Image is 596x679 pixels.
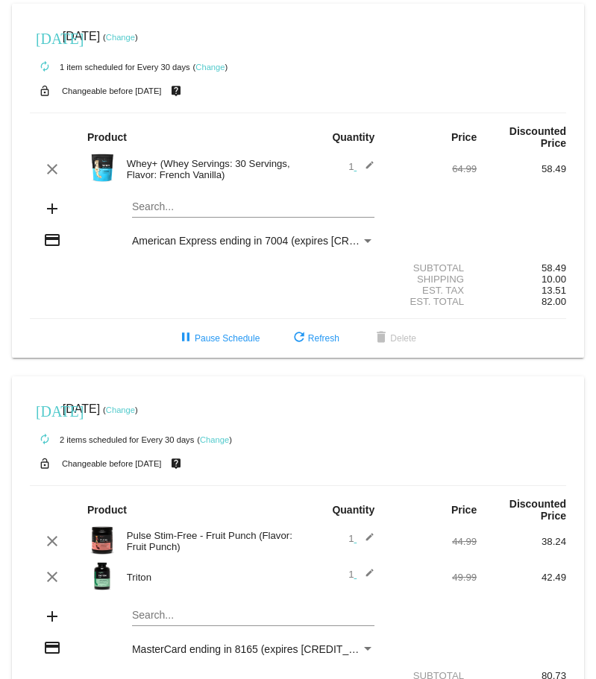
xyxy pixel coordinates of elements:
[43,568,61,586] mat-icon: clear
[451,504,477,516] strong: Price
[542,296,566,307] span: 82.00
[103,405,138,414] small: ( )
[278,325,351,352] button: Refresh
[119,158,298,180] div: Whey+ (Whey Servings: 30 Servings, Flavor: French Vanilla)
[62,459,162,468] small: Changeable before [DATE]
[348,161,374,172] span: 1
[177,329,195,347] mat-icon: pause
[132,610,374,622] input: Search...
[36,58,54,76] mat-icon: autorenew
[36,81,54,101] mat-icon: lock_open
[195,63,225,72] a: Change
[167,454,185,473] mat-icon: live_help
[119,572,298,583] div: Triton
[477,262,566,274] div: 58.49
[290,329,308,347] mat-icon: refresh
[87,131,127,143] strong: Product
[36,454,54,473] mat-icon: lock_open
[509,498,566,522] strong: Discounted Price
[542,285,566,296] span: 13.51
[387,285,477,296] div: Est. Tax
[87,504,127,516] strong: Product
[132,201,374,213] input: Search...
[477,536,566,547] div: 38.24
[387,296,477,307] div: Est. Total
[372,333,416,344] span: Delete
[132,643,374,655] mat-select: Payment Method
[132,235,374,247] mat-select: Payment Method
[477,163,566,174] div: 58.49
[200,435,229,444] a: Change
[62,86,162,95] small: Changeable before [DATE]
[357,532,374,550] mat-icon: edit
[43,607,61,625] mat-icon: add
[387,163,477,174] div: 64.99
[193,63,228,72] small: ( )
[87,153,117,183] img: Image-1-Carousel-Whey-2lb-Vanilla-no-badge-Transp.png
[387,572,477,583] div: 49.99
[43,639,61,657] mat-icon: credit_card
[387,274,477,285] div: Shipping
[360,325,428,352] button: Delete
[387,536,477,547] div: 44.99
[348,569,374,580] span: 1
[348,533,374,544] span: 1
[332,131,374,143] strong: Quantity
[165,325,272,352] button: Pause Schedule
[387,262,477,274] div: Subtotal
[132,643,417,655] span: MasterCard ending in 8165 (expires [CREDIT_CARD_DATA])
[87,525,117,555] img: PulseSF-20S-Fruit-Punch-Transp.png
[177,333,260,344] span: Pause Schedule
[36,431,54,449] mat-icon: autorenew
[43,532,61,550] mat-icon: clear
[43,231,61,249] mat-icon: credit_card
[290,333,339,344] span: Refresh
[197,435,232,444] small: ( )
[477,572,566,583] div: 42.49
[372,329,390,347] mat-icon: delete
[103,33,138,42] small: ( )
[132,235,447,247] span: American Express ending in 7004 (expires [CREDIT_CARD_DATA])
[43,160,61,178] mat-icon: clear
[36,401,54,419] mat-icon: [DATE]
[332,504,374,516] strong: Quantity
[30,435,194,444] small: 2 items scheduled for Every 30 days
[30,63,190,72] small: 1 item scheduled for Every 30 days
[509,125,566,149] strong: Discounted Price
[119,530,298,552] div: Pulse Stim-Free - Fruit Punch (Flavor: Fruit Punch)
[357,160,374,178] mat-icon: edit
[87,561,117,591] img: Image-1-Carousel-Triton-Transp.png
[357,568,374,586] mat-icon: edit
[106,33,135,42] a: Change
[451,131,477,143] strong: Price
[106,405,135,414] a: Change
[542,274,566,285] span: 10.00
[36,28,54,46] mat-icon: [DATE]
[167,81,185,101] mat-icon: live_help
[43,200,61,218] mat-icon: add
